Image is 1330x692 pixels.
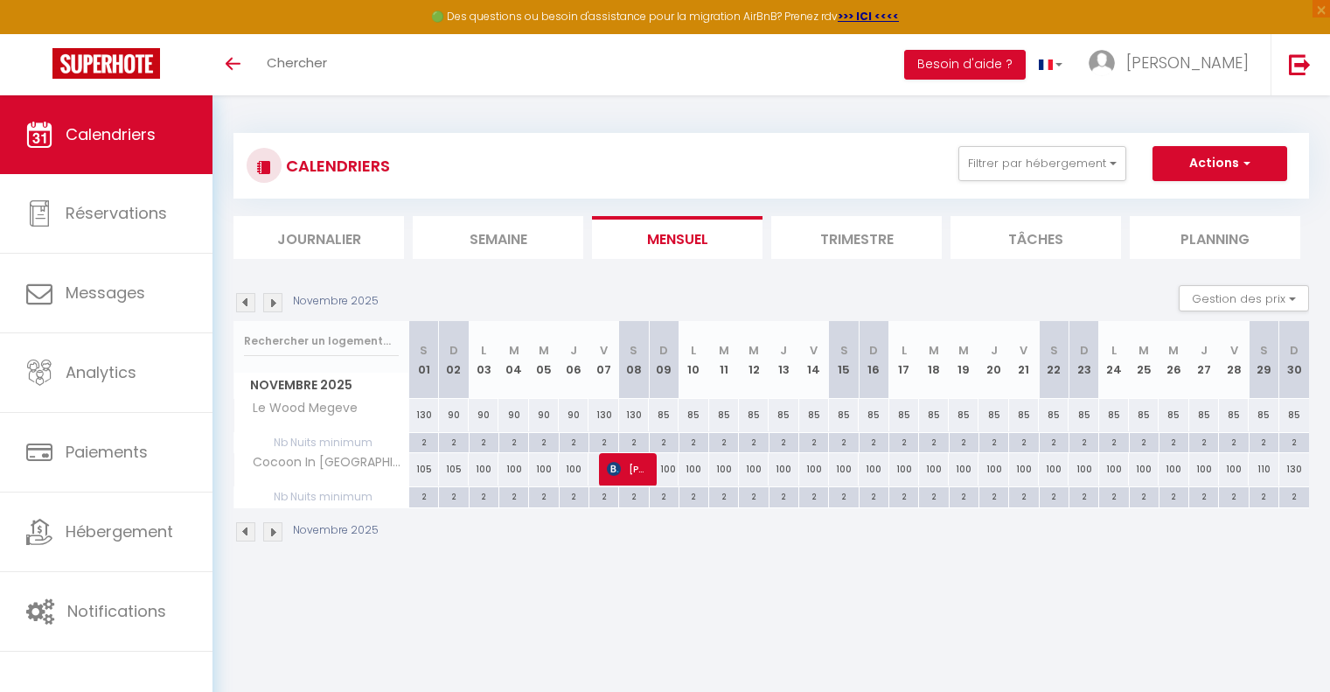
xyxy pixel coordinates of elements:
th: 29 [1249,321,1278,399]
div: 2 [1009,487,1038,504]
abbr: M [1139,342,1149,359]
div: 2 [409,487,438,504]
span: Le Wood Megeve [237,399,362,418]
abbr: D [869,342,878,359]
abbr: D [659,342,668,359]
div: 85 [1069,399,1098,431]
abbr: D [1290,342,1299,359]
div: 100 [679,453,708,486]
div: 2 [679,433,708,450]
th: 26 [1159,321,1188,399]
div: 2 [979,433,1008,450]
div: 2 [1099,433,1128,450]
div: 100 [559,453,588,486]
div: 90 [529,399,559,431]
div: 2 [950,433,978,450]
button: Filtrer par hébergement [958,146,1126,181]
div: 2 [409,433,438,450]
div: 100 [919,453,949,486]
div: 85 [1219,399,1249,431]
div: 2 [799,433,828,450]
div: 85 [1129,399,1159,431]
div: 85 [709,399,739,431]
span: Chercher [267,53,327,72]
div: 2 [560,433,588,450]
abbr: S [630,342,637,359]
div: 100 [469,453,498,486]
abbr: M [929,342,939,359]
div: 2 [1069,433,1098,450]
div: 85 [739,399,769,431]
div: 85 [649,399,679,431]
th: 16 [859,321,888,399]
div: 100 [889,453,919,486]
abbr: M [1168,342,1179,359]
div: 100 [1069,453,1098,486]
span: [PERSON_NAME] [607,452,646,486]
div: 2 [529,433,558,450]
div: 2 [769,487,798,504]
div: 100 [498,453,528,486]
div: 2 [1189,433,1218,450]
div: 100 [1099,453,1129,486]
div: 2 [650,433,679,450]
span: Réservations [66,202,167,224]
div: 2 [1130,487,1159,504]
th: 04 [498,321,528,399]
th: 13 [769,321,798,399]
div: 85 [978,399,1008,431]
div: 100 [859,453,888,486]
div: 85 [1009,399,1039,431]
th: 08 [619,321,649,399]
div: 90 [439,399,469,431]
img: ... [1089,50,1115,76]
div: 2 [889,433,918,450]
abbr: M [539,342,549,359]
div: 2 [589,487,618,504]
th: 14 [799,321,829,399]
div: 2 [799,487,828,504]
span: Novembre 2025 [234,373,408,398]
th: 25 [1129,321,1159,399]
div: 85 [799,399,829,431]
div: 90 [498,399,528,431]
div: 85 [889,399,919,431]
abbr: L [1111,342,1117,359]
div: 2 [1279,487,1309,504]
button: Besoin d'aide ? [904,50,1026,80]
div: 2 [829,433,858,450]
li: Planning [1130,216,1300,259]
div: 2 [1279,433,1309,450]
li: Tâches [950,216,1121,259]
span: Nb Nuits minimum [234,487,408,507]
div: 100 [1159,453,1188,486]
div: 130 [588,399,618,431]
div: 2 [919,487,948,504]
div: 2 [1219,487,1248,504]
div: 110 [1249,453,1278,486]
div: 2 [1099,487,1128,504]
div: 2 [1219,433,1248,450]
abbr: L [691,342,696,359]
th: 30 [1279,321,1309,399]
li: Semaine [413,216,583,259]
div: 2 [709,433,738,450]
span: Cocoon In [GEOGRAPHIC_DATA] [237,453,412,472]
div: 100 [649,453,679,486]
a: >>> ICI <<<< [838,9,899,24]
th: 01 [409,321,439,399]
div: 2 [1250,433,1278,450]
div: 2 [560,487,588,504]
abbr: M [749,342,759,359]
div: 100 [1129,453,1159,486]
th: 03 [469,321,498,399]
div: 100 [739,453,769,486]
div: 100 [829,453,859,486]
div: 2 [1250,487,1278,504]
th: 24 [1099,321,1129,399]
div: 130 [409,399,439,431]
abbr: S [840,342,848,359]
th: 19 [949,321,978,399]
th: 23 [1069,321,1098,399]
abbr: J [780,342,787,359]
